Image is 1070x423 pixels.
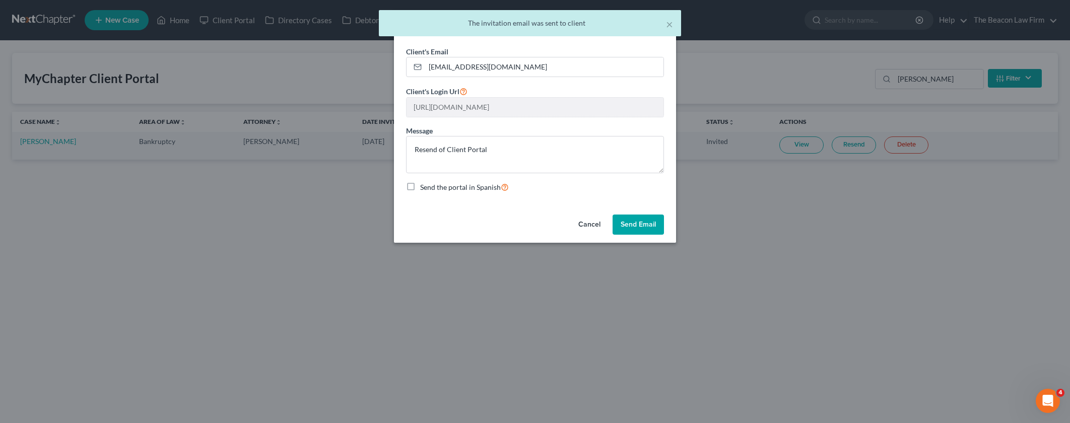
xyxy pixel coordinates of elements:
input: -- [407,98,663,117]
label: Client's Login Url [406,85,467,97]
span: 4 [1056,389,1064,397]
div: The invitation email was sent to client [387,18,673,28]
button: Cancel [570,215,609,235]
span: Client's Email [406,47,448,56]
label: Message [406,125,433,136]
button: Send Email [613,215,664,235]
span: Send the portal in Spanish [420,183,501,191]
iframe: Intercom live chat [1036,389,1060,413]
input: Enter email... [425,57,663,77]
button: × [666,18,673,30]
